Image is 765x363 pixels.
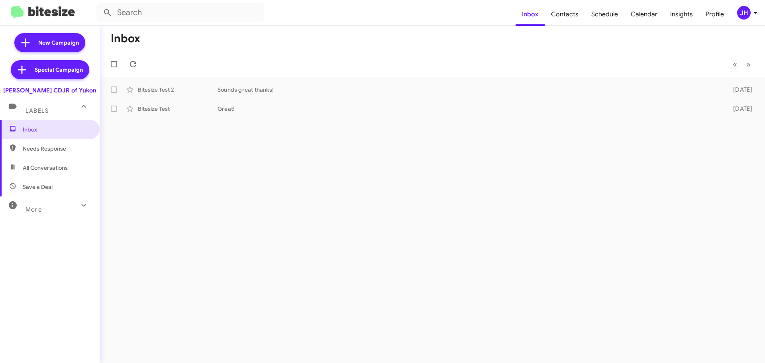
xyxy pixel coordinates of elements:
[516,3,545,26] a: Inbox
[23,145,90,153] span: Needs Response
[728,56,755,73] nav: Page navigation example
[720,105,759,113] div: [DATE]
[11,60,89,79] a: Special Campaign
[720,86,759,94] div: [DATE]
[545,3,585,26] a: Contacts
[741,56,755,73] button: Next
[730,6,756,20] button: JH
[25,206,42,213] span: More
[23,126,90,133] span: Inbox
[96,3,264,22] input: Search
[23,183,53,191] span: Save a Deal
[35,66,83,74] span: Special Campaign
[624,3,664,26] a: Calendar
[138,105,218,113] div: Bitesize Test
[111,32,140,45] h1: Inbox
[733,59,737,69] span: «
[737,6,751,20] div: JH
[25,107,49,114] span: Labels
[746,59,751,69] span: »
[23,164,68,172] span: All Conversations
[218,86,720,94] div: Sounds great thanks!
[138,86,218,94] div: Bitesize Test 2
[218,105,720,113] div: Great!
[38,39,79,47] span: New Campaign
[664,3,699,26] a: Insights
[14,33,85,52] a: New Campaign
[3,86,96,94] div: [PERSON_NAME] CDJR of Yukon
[585,3,624,26] a: Schedule
[728,56,742,73] button: Previous
[699,3,730,26] a: Profile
